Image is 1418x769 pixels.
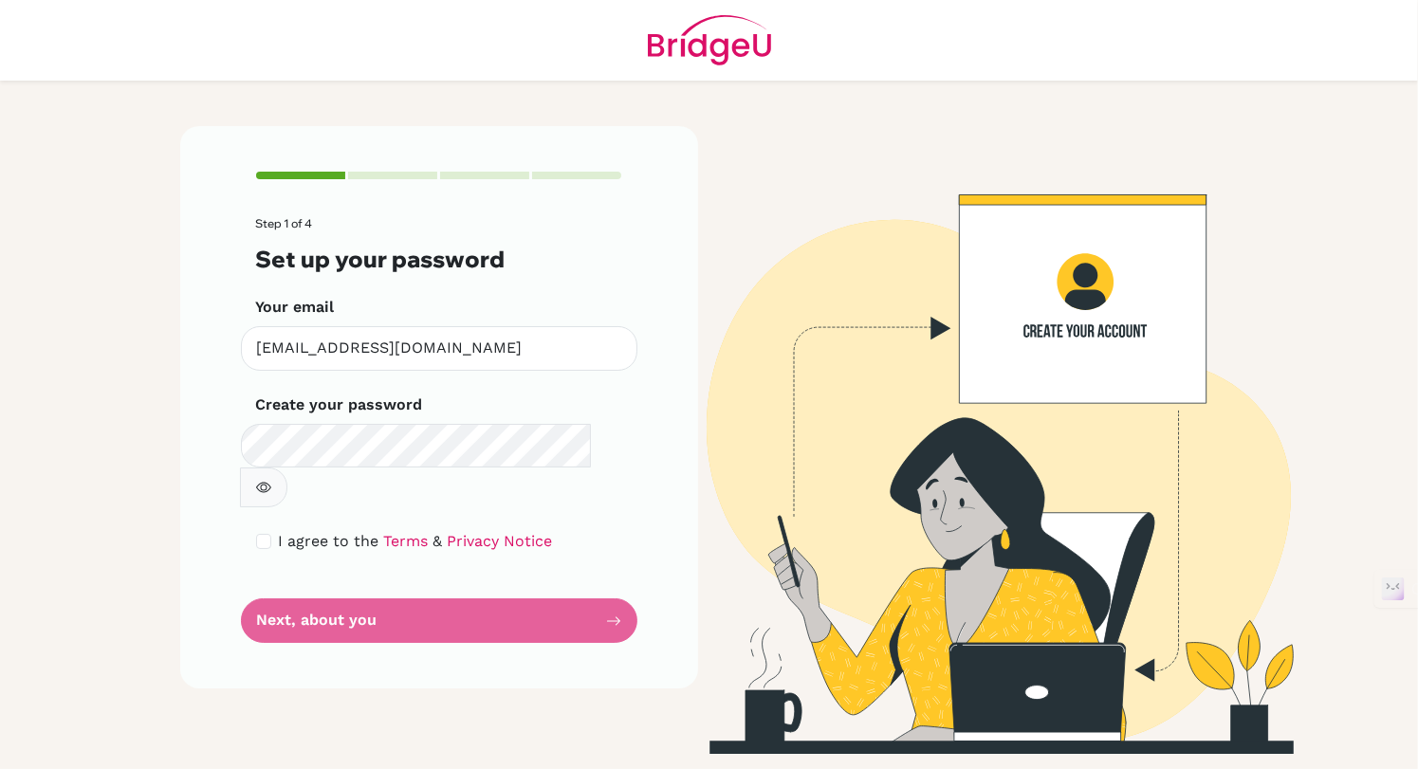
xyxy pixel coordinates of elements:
[279,532,379,550] span: I agree to the
[241,326,637,371] input: Insert your email*
[448,532,553,550] a: Privacy Notice
[433,532,443,550] span: &
[256,216,313,230] span: Step 1 of 4
[43,13,82,30] span: Help
[384,532,429,550] a: Terms
[256,246,622,273] h3: Set up your password
[256,296,335,319] label: Your email
[256,394,423,416] label: Create your password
